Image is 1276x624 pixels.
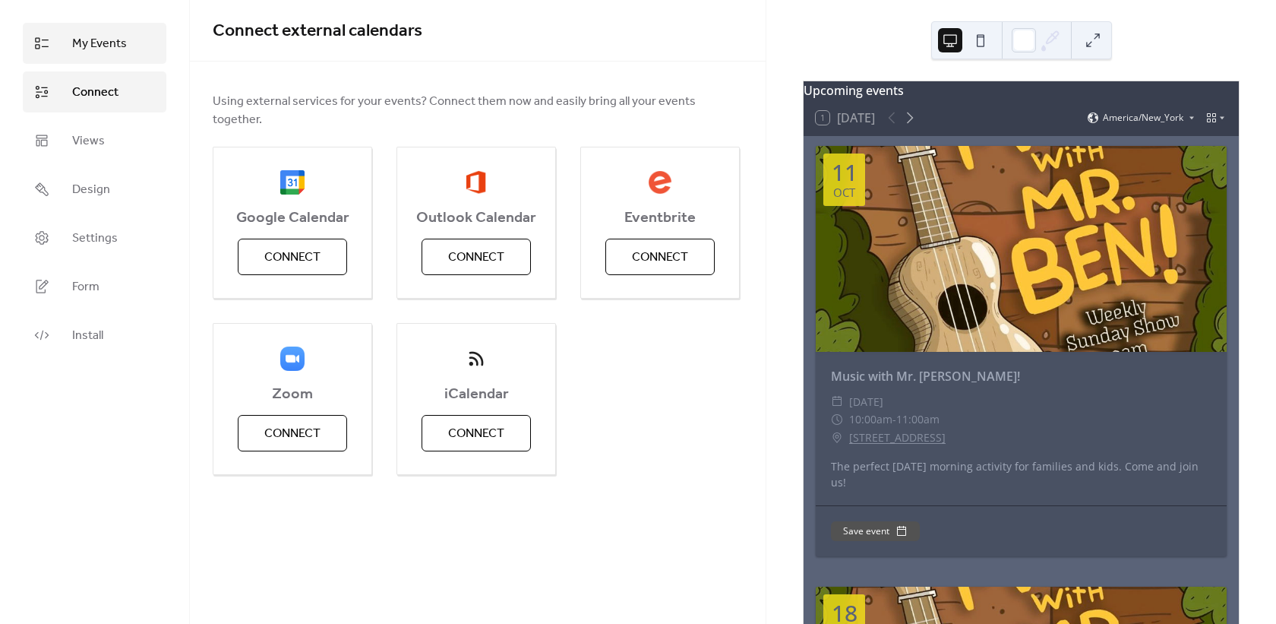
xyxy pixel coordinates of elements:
[831,521,920,541] button: Save event
[804,81,1239,100] div: Upcoming events
[831,393,843,411] div: ​
[264,249,321,267] span: Connect
[213,209,371,227] span: Google Calendar
[831,410,843,429] div: ​
[213,385,371,404] span: Zoom
[397,385,555,404] span: iCalendar
[448,425,504,443] span: Connect
[238,415,347,451] button: Connect
[466,170,486,195] img: outlook
[72,84,118,102] span: Connect
[832,161,858,184] div: 11
[422,239,531,275] button: Connect
[833,187,855,198] div: Oct
[464,347,488,371] img: ical
[264,425,321,443] span: Connect
[23,266,166,307] a: Form
[605,239,715,275] button: Connect
[581,209,739,227] span: Eventbrite
[23,71,166,112] a: Connect
[213,14,422,48] span: Connect external calendars
[72,181,110,199] span: Design
[849,393,883,411] span: [DATE]
[280,170,305,195] img: google
[816,367,1227,385] div: Music with Mr. [PERSON_NAME]!
[397,209,555,227] span: Outlook Calendar
[213,93,743,129] span: Using external services for your events? Connect them now and easily bring all your events together.
[849,410,892,429] span: 10:00am
[831,429,843,447] div: ​
[896,410,940,429] span: 11:00am
[648,170,672,195] img: eventbrite
[280,347,305,371] img: zoom
[238,239,347,275] button: Connect
[72,132,105,150] span: Views
[816,458,1227,490] div: The perfect [DATE] morning activity for families and kids. Come and join us!
[632,249,688,267] span: Connect
[422,415,531,451] button: Connect
[892,410,896,429] span: -
[23,120,166,161] a: Views
[23,315,166,356] a: Install
[448,249,504,267] span: Connect
[72,230,118,248] span: Settings
[72,35,127,53] span: My Events
[23,217,166,258] a: Settings
[23,169,166,210] a: Design
[849,429,946,447] a: [STREET_ADDRESS]
[72,327,103,345] span: Install
[72,278,99,296] span: Form
[23,23,166,64] a: My Events
[1103,113,1183,122] span: America/New_York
